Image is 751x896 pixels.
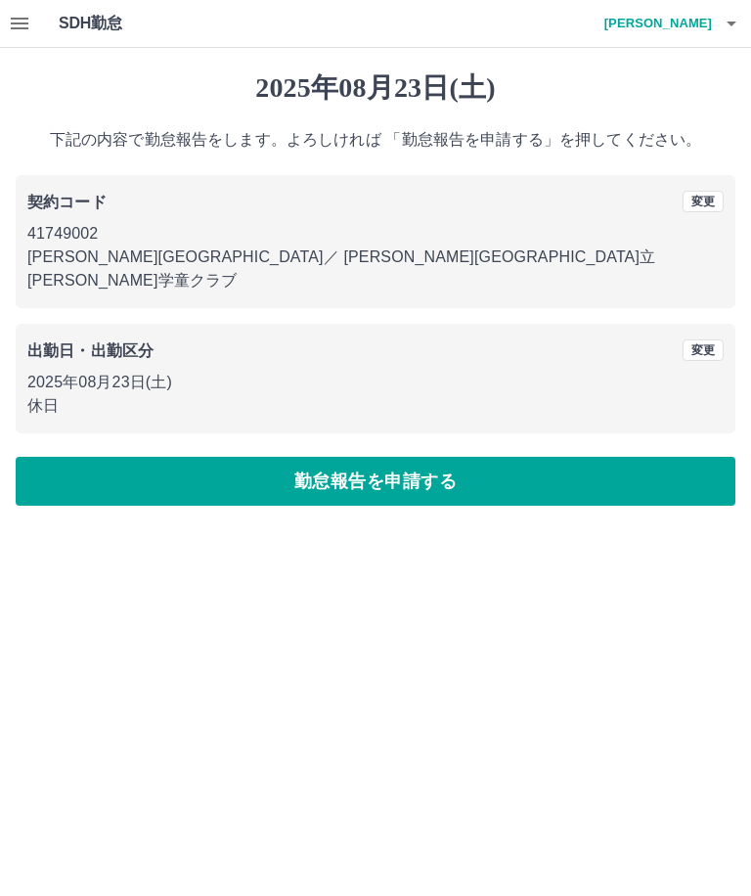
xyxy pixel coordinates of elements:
p: 下記の内容で勤怠報告をします。よろしければ 「勤怠報告を申請する」を押してください。 [16,128,735,152]
p: [PERSON_NAME][GEOGRAPHIC_DATA] ／ [PERSON_NAME][GEOGRAPHIC_DATA]立[PERSON_NAME]学童クラブ [27,246,724,292]
b: 出勤日・出勤区分 [27,342,154,359]
b: 契約コード [27,194,107,210]
button: 変更 [683,191,724,212]
button: 勤怠報告を申請する [16,457,735,506]
p: 2025年08月23日(土) [27,371,724,394]
button: 変更 [683,339,724,361]
p: 41749002 [27,222,724,246]
h1: 2025年08月23日(土) [16,71,735,105]
p: 休日 [27,394,724,418]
